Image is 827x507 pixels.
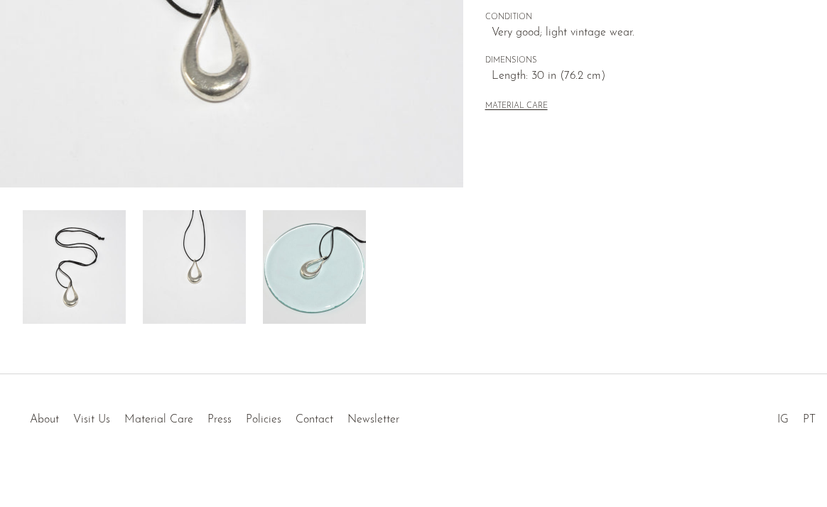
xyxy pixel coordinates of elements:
span: Length: 30 in (76.2 cm) [492,67,804,86]
button: MATERIAL CARE [485,102,548,112]
a: Press [207,414,232,425]
a: Material Care [124,414,193,425]
a: PT [803,414,816,425]
a: IG [777,414,789,425]
ul: Quick links [23,403,406,430]
span: CONDITION [485,11,804,24]
a: Policies [246,414,281,425]
img: Loop Pendant Necklace [143,210,246,324]
a: About [30,414,59,425]
span: DIMENSIONS [485,55,804,67]
ul: Social Medias [770,403,823,430]
img: Loop Pendant Necklace [23,210,126,324]
img: Loop Pendant Necklace [263,210,366,324]
a: Visit Us [73,414,110,425]
span: Very good; light vintage wear. [492,24,804,43]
